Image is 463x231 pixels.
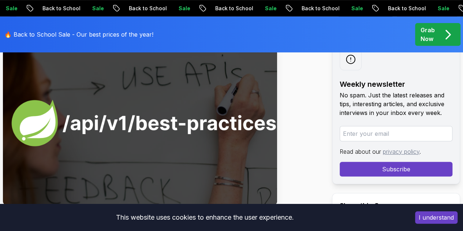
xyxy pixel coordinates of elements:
a: privacy policy [383,148,419,155]
p: Back to School [382,5,432,12]
p: Sale [259,5,283,12]
p: Sale [432,5,455,12]
p: Back to School [123,5,173,12]
p: Back to School [209,5,259,12]
button: Subscribe [340,162,452,176]
p: Sale [86,5,110,12]
div: This website uses cookies to enhance the user experience. [5,209,404,226]
p: 🔥 Back to School Sale - Our best prices of the year! [4,30,153,39]
h2: Weekly newsletter [340,79,452,89]
p: Back to School [37,5,86,12]
h2: Share this Course [340,201,452,211]
p: Back to School [296,5,346,12]
img: Top 10 Spring Boot REST API Best Practices (With Code Examples) thumbnail [3,41,277,205]
p: No spam. Just the latest releases and tips, interesting articles, and exclusive interviews in you... [340,91,452,117]
p: Grab Now [421,26,435,43]
p: Sale [173,5,196,12]
p: Sale [346,5,369,12]
p: Read about our . [340,147,452,156]
button: Accept cookies [415,211,458,224]
input: Enter your email [340,126,452,141]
